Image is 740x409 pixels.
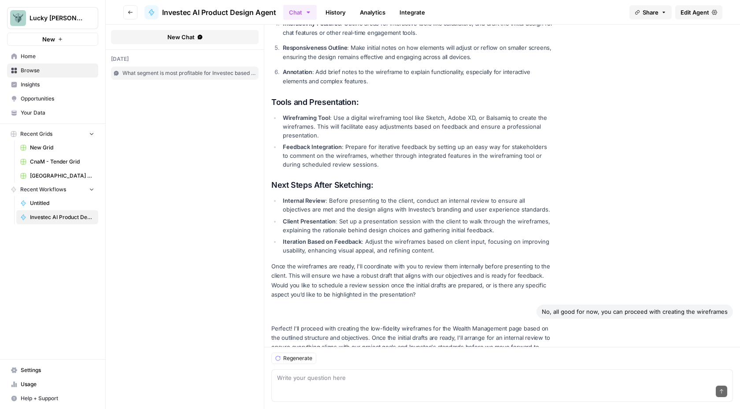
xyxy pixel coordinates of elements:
[283,218,336,225] strong: Client Presentation
[283,44,347,51] strong: Responsiveness Outline
[7,377,98,391] a: Usage
[394,5,430,19] a: Integrate
[21,394,94,402] span: Help + Support
[42,35,55,44] span: New
[16,155,98,169] a: CnaM - Tender Grid
[21,109,94,117] span: Your Data
[271,324,553,361] p: Perfect! I'll proceed with creating the low-fidelity wireframes for the Wealth Management page ba...
[271,353,316,364] button: Regenerate
[16,210,98,224] a: Investec AI Product Design Agent
[643,8,659,17] span: Share
[10,10,26,26] img: Lucky Beard Logo
[7,391,98,405] button: Help + Support
[21,67,94,74] span: Browse
[283,143,342,150] strong: Feedback Integration
[111,67,259,80] a: What segment is most profitable for Investec based on the [Investec Playbook - All Segment Resear...
[7,363,98,377] a: Settings
[629,5,672,19] button: Share
[283,20,340,27] strong: Interactivity Features
[271,262,553,299] p: Once the wireframes are ready, I'll coordinate with you to review them internally before presenti...
[16,196,98,210] a: Untitled
[536,305,733,319] div: No, all good for now, you can proceed with creating the wireframes
[283,43,553,62] p: : Make initial notes on how elements will adjust or reflow on smaller screens, ensuring the desig...
[30,14,83,22] span: Lucky [PERSON_NAME]
[162,7,276,18] span: Investec AI Product Design Agent
[21,52,94,60] span: Home
[7,92,98,106] a: Opportunities
[167,33,195,41] span: New Chat
[7,63,98,78] a: Browse
[283,114,330,121] strong: Wireframing Tool
[30,158,94,166] span: CnaM - Tender Grid
[21,95,94,103] span: Opportunities
[271,180,553,190] h3: Next Steps After Sketching:
[283,67,553,86] p: : Add brief notes to the wireframe to explain functionality, especially for interactive elements ...
[111,55,259,63] div: [DATE]
[281,142,553,169] li: : Prepare for iterative feedback by setting up an easy way for stakeholders to comment on the wir...
[281,113,553,140] li: : Use a digital wireframing tool like Sketch, Adobe XD, or Balsamiq to create the wireframes. Thi...
[16,169,98,183] a: [GEOGRAPHIC_DATA] Tender - Stories
[283,19,553,37] p: : Outline areas for interactive tools like calculators, and draft the initial design for chat fea...
[281,196,553,214] li: : Before presenting to the client, conduct an internal review to ensure all objectives are met an...
[283,68,312,75] strong: Annotation
[30,213,94,221] span: Investec AI Product Design Agent
[283,197,326,204] strong: Internal Review
[21,380,94,388] span: Usage
[30,199,94,207] span: Untitled
[675,5,722,19] a: Edit Agent
[122,69,256,77] span: What segment is most profitable for Investec based on the [Investec Playbook - All Segment Resear...
[20,130,52,138] span: Recent Grids
[30,172,94,180] span: [GEOGRAPHIC_DATA] Tender - Stories
[271,97,553,108] h3: Tools and Presentation:
[283,354,312,362] span: Regenerate
[7,78,98,92] a: Insights
[355,5,391,19] a: Analytics
[21,81,94,89] span: Insights
[7,33,98,46] button: New
[7,183,98,196] button: Recent Workflows
[7,49,98,63] a: Home
[320,5,351,19] a: History
[30,144,94,152] span: New Grid
[681,8,709,17] span: Edit Agent
[21,366,94,374] span: Settings
[281,217,553,234] li: : Set up a presentation session with the client to walk through the wireframes, explaining the ra...
[16,141,98,155] a: New Grid
[283,5,317,20] button: Chat
[144,5,276,19] a: Investec AI Product Design Agent
[20,186,66,193] span: Recent Workflows
[111,30,259,44] button: New Chat
[7,127,98,141] button: Recent Grids
[283,238,362,245] strong: Iteration Based on Feedback
[7,7,98,29] button: Workspace: Lucky Beard
[281,237,553,255] li: : Adjust the wireframes based on client input, focusing on improving usability, enhancing visual ...
[7,106,98,120] a: Your Data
